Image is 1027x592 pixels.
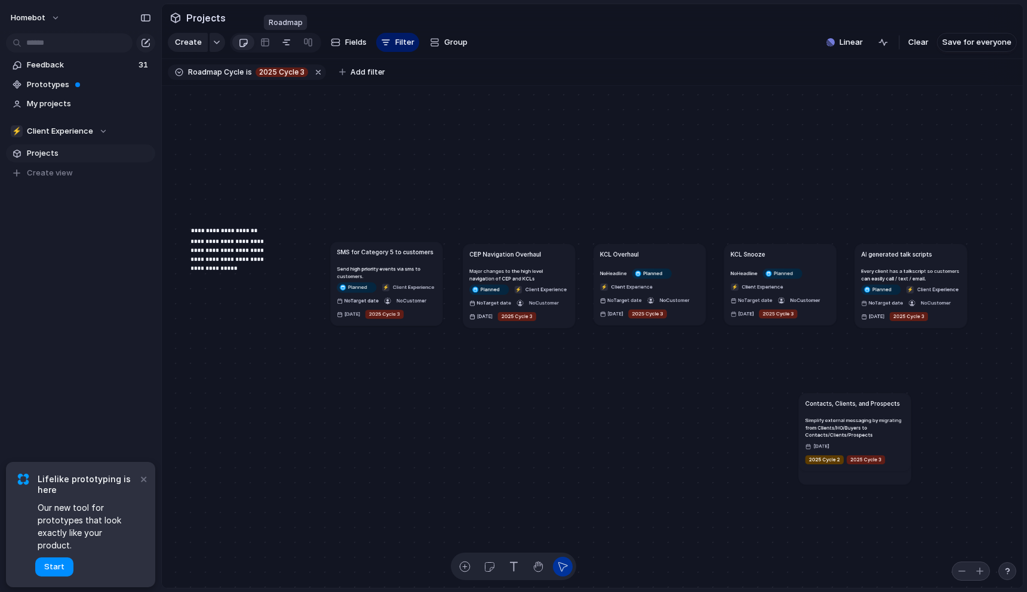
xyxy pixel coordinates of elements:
[942,36,1011,48] span: Save for everyone
[791,297,820,303] span: No Customer
[643,270,662,277] span: Planned
[27,147,151,159] span: Projects
[468,283,511,295] button: Planned
[369,310,400,317] span: 2025 Cycle 3
[904,283,960,295] button: ⚡Client Experience
[921,300,951,306] span: No Customer
[345,310,360,317] span: [DATE]
[632,310,663,317] span: 2025 Cycle 3
[6,95,155,113] a: My projects
[869,299,903,306] span: No Target date
[468,297,513,309] button: NoTarget date
[380,281,436,293] button: ⚡Client Experience
[393,283,434,291] span: Client Experience
[376,33,419,52] button: Filter
[337,247,433,256] h1: SMS for Category 5 to customers
[44,561,64,573] span: Start
[481,286,500,293] span: Planned
[444,36,468,48] span: Group
[264,15,308,30] div: Roadmap
[136,471,150,486] button: Dismiss
[184,7,228,29] span: Projects
[395,36,414,48] span: Filter
[335,308,362,320] button: [DATE]
[598,308,625,320] button: [DATE]
[861,249,931,258] h1: AI generated talk scripts
[774,270,793,277] span: Planned
[335,281,379,293] button: Planned
[742,283,783,290] span: Client Experience
[840,36,863,48] span: Linear
[11,125,23,137] div: ⚡
[395,295,428,307] button: NoCustomer
[859,310,886,322] button: [DATE]
[529,300,559,306] span: No Customer
[822,33,868,51] button: Linear
[396,297,426,303] span: No Customer
[757,308,800,320] button: 2025 Cycle 3
[630,267,674,279] button: Planned
[515,286,522,294] div: ⚡
[11,12,45,24] span: Homebot
[600,270,627,277] span: No Headline
[811,442,831,451] span: [DATE]
[6,56,155,74] a: Feedback31
[903,33,933,52] button: Clear
[805,417,905,439] span: Simplify external messaging by migrating from Clients/HO/Buyers to Contacts/Clients/Prospects
[253,66,310,79] button: 2025 Cycle 3
[246,67,252,78] span: is
[337,265,436,279] span: Send high priority events via sms to customers.
[259,67,305,78] span: 2025 Cycle 3
[27,167,73,179] span: Create view
[919,297,952,309] button: NoCustomer
[35,557,73,576] button: Start
[527,297,561,309] button: NoCustomer
[27,59,135,71] span: Feedback
[335,295,380,307] button: NoTarget date
[477,313,493,320] span: [DATE]
[658,294,691,306] button: NoCustomer
[803,440,833,452] button: [DATE]
[188,67,244,78] span: Roadmap Cycle
[6,164,155,182] button: Create view
[326,33,371,52] button: Fields
[859,297,905,309] button: NoTarget date
[27,98,151,110] span: My projects
[788,294,822,306] button: NoCustomer
[728,308,755,320] button: [DATE]
[244,66,254,79] button: is
[364,308,406,320] button: 2025 Cycle 3
[731,270,758,277] span: No Headline
[626,308,669,320] button: 2025 Cycle 3
[38,501,137,551] span: Our new tool for prototypes that look exactly like your product.
[731,249,765,258] h1: KCL Snooze
[496,310,538,322] button: 2025 Cycle 3
[888,310,930,322] button: 2025 Cycle 3
[168,33,208,52] button: Create
[762,310,794,317] span: 2025 Cycle 3
[350,67,385,78] span: Add filter
[809,455,840,462] span: 2025 Cycle 2
[598,281,654,293] button: ⚡Client Experience
[477,299,512,306] span: No Target date
[937,33,1017,52] button: Save for everyone
[906,286,914,294] div: ⚡
[728,294,774,306] button: NoTarget date
[803,454,887,465] button: 2025 Cycle 22025 Cycle 3
[805,399,900,408] h1: Contacts, Clients, and Prospects
[861,267,960,282] span: Every client has a talkscript so customers can easily call / text / email.
[859,283,903,295] button: Planned
[424,33,473,52] button: Group
[348,283,367,291] span: Planned
[738,310,754,317] span: [DATE]
[27,125,93,137] span: Client Experience
[6,76,155,94] a: Prototypes
[38,474,137,495] span: Lifelike prototyping is here
[872,286,891,293] span: Planned
[345,36,367,48] span: Fields
[598,294,644,306] button: NoTarget date
[850,455,881,462] span: 2025 Cycle 3
[468,310,494,322] button: [DATE]
[908,36,928,48] span: Clear
[27,79,151,91] span: Prototypes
